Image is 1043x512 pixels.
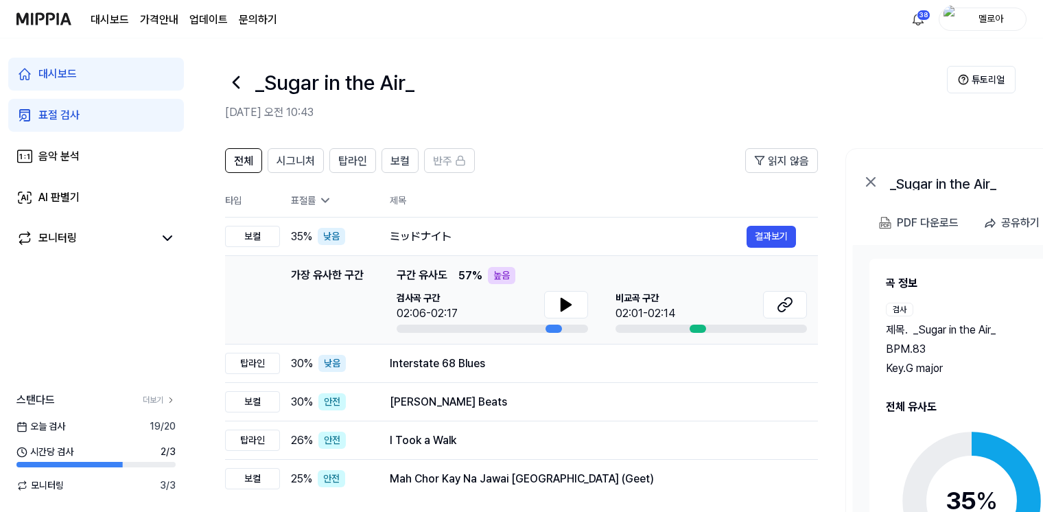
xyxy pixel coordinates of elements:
[879,217,891,229] img: PDF Download
[458,268,482,284] span: 57 %
[225,430,280,451] div: 탑라인
[390,432,796,449] div: I Took a Walk
[390,184,818,217] th: 제목
[318,355,346,372] div: 낮음
[616,291,675,305] span: 비교곡 구간
[291,471,312,487] span: 25 %
[225,226,280,247] div: 보컬
[38,107,80,124] div: 표절 검사
[318,228,345,245] div: 낮음
[8,140,184,173] a: 음악 분석
[291,432,313,449] span: 26 %
[277,153,315,170] span: 시그니처
[225,148,262,173] button: 전체
[239,12,277,28] a: 문의하기
[161,445,176,459] span: 2 / 3
[38,66,77,82] div: 대시보드
[886,303,913,316] div: 검사
[225,104,947,121] h2: [DATE] 오전 10:43
[38,230,77,246] div: 모니터링
[291,229,312,245] span: 35 %
[150,419,176,434] span: 19 / 20
[291,267,364,333] div: 가장 유사한 구간
[747,226,796,248] button: 결과보기
[897,214,959,232] div: PDF 다운로드
[944,5,960,33] img: profile
[964,11,1018,26] div: 멜로아
[488,267,515,284] div: 높음
[397,291,458,305] span: 검사곡 구간
[318,393,346,410] div: 안전
[16,445,73,459] span: 시간당 검사
[140,12,178,28] button: 가격안내
[768,153,809,170] span: 읽지 않음
[390,471,796,487] div: Mah Chor Kay Na Jawai [GEOGRAPHIC_DATA] (Geet)
[947,66,1016,93] button: 튜토리얼
[225,184,280,218] th: 타입
[390,394,796,410] div: [PERSON_NAME] Beats
[91,12,129,28] a: 대시보드
[876,209,961,237] button: PDF 다운로드
[234,153,253,170] span: 전체
[616,305,675,322] div: 02:01-02:14
[397,305,458,322] div: 02:06-02:17
[8,181,184,214] a: AI 판별기
[291,194,368,208] div: 표절률
[390,229,747,245] div: ミッドナイト
[8,99,184,132] a: 표절 검사
[143,394,176,406] a: 더보기
[910,11,926,27] img: 알림
[939,8,1027,31] button: profile멜로아
[318,432,346,449] div: 안전
[16,230,154,246] a: 모니터링
[329,148,376,173] button: 탑라인
[255,67,414,98] h1: _Sugar in the Air_
[433,153,452,170] span: 반주
[291,394,313,410] span: 30 %
[189,12,228,28] a: 업데이트
[16,478,64,493] span: 모니터링
[338,153,367,170] span: 탑라인
[390,356,796,372] div: Interstate 68 Blues
[424,148,475,173] button: 반주
[397,267,447,284] span: 구간 유사도
[291,356,313,372] span: 30 %
[318,470,345,487] div: 안전
[907,8,929,30] button: 알림38
[1001,214,1040,232] div: 공유하기
[268,148,324,173] button: 시그니처
[917,10,930,21] div: 38
[225,468,280,489] div: 보컬
[16,392,55,408] span: 스탠다드
[38,148,80,165] div: 음악 분석
[8,58,184,91] a: 대시보드
[160,478,176,493] span: 3 / 3
[225,353,280,374] div: 탑라인
[745,148,818,173] button: 읽지 않음
[16,419,65,434] span: 오늘 검사
[382,148,419,173] button: 보컬
[38,189,80,206] div: AI 판별기
[886,322,908,338] span: 제목 .
[390,153,410,170] span: 보컬
[225,391,280,412] div: 보컬
[913,322,996,338] span: _Sugar in the Air_
[958,74,969,85] img: Help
